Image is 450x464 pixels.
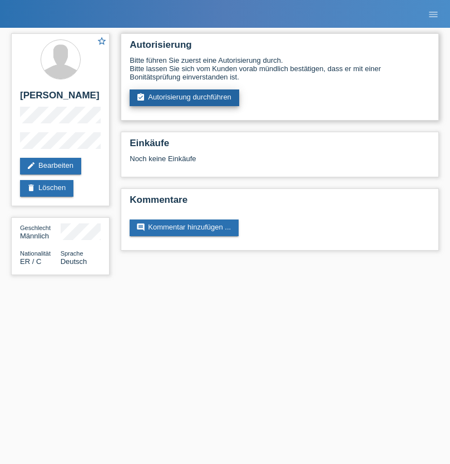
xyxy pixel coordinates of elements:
[20,250,51,257] span: Nationalität
[130,89,239,106] a: assignment_turned_inAutorisierung durchführen
[97,36,107,46] i: star_border
[130,219,239,236] a: commentKommentar hinzufügen ...
[97,36,107,48] a: star_border
[20,158,81,174] a: editBearbeiten
[20,257,41,266] span: Eritrea / C / 15.08.2014
[136,93,145,102] i: assignment_turned_in
[428,9,439,20] i: menu
[130,39,430,56] h2: Autorisierung
[130,138,430,154] h2: Einkäufe
[27,183,36,192] i: delete
[61,257,87,266] span: Deutsch
[20,223,61,240] div: Männlich
[20,90,101,107] h2: [PERSON_NAME]
[422,11,444,17] a: menu
[130,56,430,81] div: Bitte führen Sie zuerst eine Autorisierung durch. Bitte lassen Sie sich vom Kunden vorab mündlich...
[20,180,73,197] a: deleteLöschen
[27,161,36,170] i: edit
[20,224,51,231] span: Geschlecht
[61,250,83,257] span: Sprache
[130,194,430,211] h2: Kommentare
[136,223,145,232] i: comment
[130,154,430,171] div: Noch keine Einkäufe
